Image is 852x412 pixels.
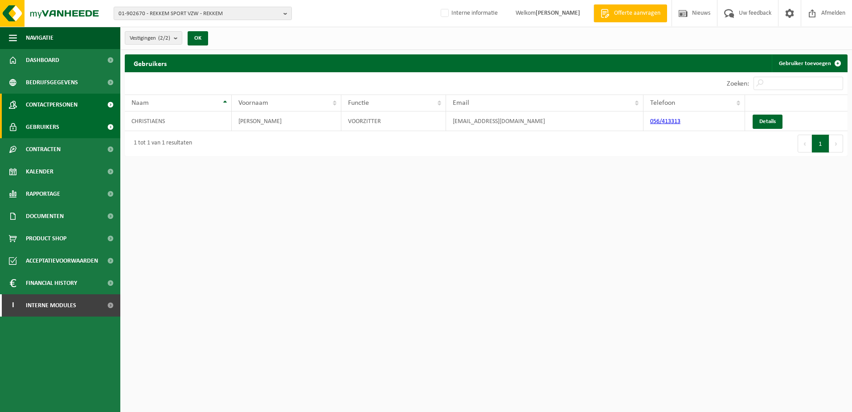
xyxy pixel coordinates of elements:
[446,111,643,131] td: [EMAIL_ADDRESS][DOMAIN_NAME]
[26,294,76,317] span: Interne modules
[26,94,78,116] span: Contactpersonen
[727,80,749,87] label: Zoeken:
[158,35,170,41] count: (2/2)
[238,99,268,107] span: Voornaam
[798,135,812,152] button: Previous
[26,183,60,205] span: Rapportage
[9,294,17,317] span: I
[650,118,680,125] a: 056/413313
[26,116,59,138] span: Gebruikers
[125,111,232,131] td: CHRISTIAENS
[26,250,98,272] span: Acceptatievoorwaarden
[26,272,77,294] span: Financial History
[130,32,170,45] span: Vestigingen
[26,71,78,94] span: Bedrijfsgegevens
[129,136,192,152] div: 1 tot 1 van 1 resultaten
[232,111,342,131] td: [PERSON_NAME]
[594,4,667,22] a: Offerte aanvragen
[26,227,66,250] span: Product Shop
[650,99,675,107] span: Telefoon
[26,27,53,49] span: Navigatie
[131,99,149,107] span: Naam
[348,99,369,107] span: Functie
[829,135,843,152] button: Next
[125,54,176,72] h2: Gebruikers
[26,49,59,71] span: Dashboard
[772,54,847,72] a: Gebruiker toevoegen
[341,111,446,131] td: VOORZITTER
[753,115,782,129] a: Details
[26,161,53,183] span: Kalender
[812,135,829,152] button: 1
[125,31,182,45] button: Vestigingen(2/2)
[188,31,208,45] button: OK
[439,7,498,20] label: Interne informatie
[612,9,663,18] span: Offerte aanvragen
[536,10,580,16] strong: [PERSON_NAME]
[114,7,292,20] button: 01-902670 - REKKEM SPORT VZW - REKKEM
[119,7,280,21] span: 01-902670 - REKKEM SPORT VZW - REKKEM
[26,205,64,227] span: Documenten
[26,138,61,161] span: Contracten
[453,99,469,107] span: Email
